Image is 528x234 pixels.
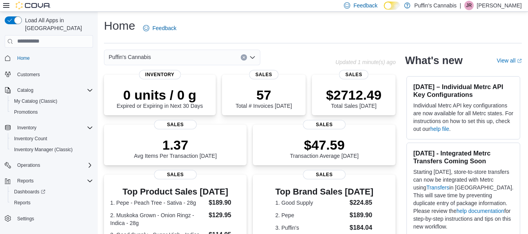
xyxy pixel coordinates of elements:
div: Avg Items Per Transaction [DATE] [134,137,217,159]
h3: [DATE] - Integrated Metrc Transfers Coming Soon [413,149,514,165]
svg: External link [517,59,522,63]
span: Inventory Count [11,134,93,143]
p: Updated 1 minute(s) ago [335,59,396,65]
a: Transfers [426,184,449,191]
span: My Catalog (Classic) [14,98,57,104]
span: Operations [17,162,40,168]
a: Home [14,54,33,63]
span: Sales [339,70,369,79]
a: Inventory Manager (Classic) [11,145,76,154]
a: Dashboards [8,186,96,197]
h3: Top Brand Sales [DATE] [275,187,373,196]
span: Customers [17,71,40,78]
h1: Home [104,18,135,34]
dd: $184.04 [350,223,374,232]
span: Reports [11,198,93,207]
button: Settings [2,213,96,224]
dd: $224.85 [350,198,374,207]
button: Catalog [14,86,36,95]
span: Sales [303,120,346,129]
dt: 1. Pepe - Peach Tree - Sativa - 28g [110,199,206,207]
button: Catalog [2,85,96,96]
span: Inventory Manager (Classic) [11,145,93,154]
span: Sales [154,170,197,179]
button: Inventory [14,123,39,132]
p: [PERSON_NAME] [477,1,522,10]
dd: $189.90 [209,198,240,207]
button: Customers [2,68,96,80]
p: $47.59 [290,137,359,153]
dt: 1. Good Supply [275,199,346,207]
button: Operations [2,160,96,171]
button: Clear input [241,54,247,61]
span: Home [17,55,30,61]
span: Dashboards [11,187,93,196]
span: Inventory Manager (Classic) [14,146,73,153]
button: Inventory Manager (Classic) [8,144,96,155]
span: Promotions [14,109,38,115]
button: Home [2,52,96,64]
img: Cova [16,2,51,9]
span: Inventory Count [14,136,47,142]
span: Operations [14,161,93,170]
p: $2712.49 [326,87,381,103]
button: Operations [14,161,43,170]
span: My Catalog (Classic) [11,96,93,106]
span: Home [14,53,93,63]
span: Inventory [17,125,36,131]
span: Puffin's Cannabis [109,52,151,62]
p: Puffin's Cannabis [414,1,456,10]
span: Feedback [152,24,176,32]
span: Settings [17,216,34,222]
button: Promotions [8,107,96,118]
span: JR [466,1,472,10]
span: Reports [14,200,30,206]
span: Catalog [17,87,33,93]
button: Reports [2,175,96,186]
input: Dark Mode [384,2,400,10]
a: Customers [14,70,43,79]
span: Sales [154,120,197,129]
a: Settings [14,214,37,223]
p: 0 units / 0 g [116,87,203,103]
span: Catalog [14,86,93,95]
button: Inventory [2,122,96,133]
span: Dashboards [14,189,45,195]
span: Customers [14,69,93,79]
button: Reports [14,176,37,186]
span: Reports [14,176,93,186]
a: Dashboards [11,187,48,196]
span: Settings [14,214,93,223]
a: Reports [11,198,34,207]
div: Total # Invoices [DATE] [236,87,292,109]
span: Reports [17,178,34,184]
div: Total Sales [DATE] [326,87,381,109]
span: Promotions [11,107,93,117]
span: Inventory [14,123,93,132]
button: My Catalog (Classic) [8,96,96,107]
dt: 2. Muskoka Grown - Onion Ringz - Indica - 28g [110,211,206,227]
a: View allExternal link [497,57,522,64]
p: 1.37 [134,137,217,153]
a: Inventory Count [11,134,50,143]
a: Feedback [140,20,179,36]
h2: What's new [405,54,462,67]
button: Open list of options [249,54,256,61]
button: Reports [8,197,96,208]
span: Sales [249,70,278,79]
dt: 3. Puffin's [275,224,346,232]
span: Sales [303,170,346,179]
a: Promotions [11,107,41,117]
a: help documentation [456,208,504,214]
button: Inventory Count [8,133,96,144]
p: Individual Metrc API key configurations are now available for all Metrc states. For instructions ... [413,102,514,133]
div: Transaction Average [DATE] [290,137,359,159]
a: help file [430,126,449,132]
h3: Top Product Sales [DATE] [110,187,240,196]
span: Feedback [353,2,377,9]
p: | [460,1,461,10]
h3: [DATE] – Individual Metrc API Key Configurations [413,83,514,98]
p: Starting [DATE], store-to-store transfers can now be integrated with Metrc using in [GEOGRAPHIC_D... [413,168,514,230]
a: My Catalog (Classic) [11,96,61,106]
